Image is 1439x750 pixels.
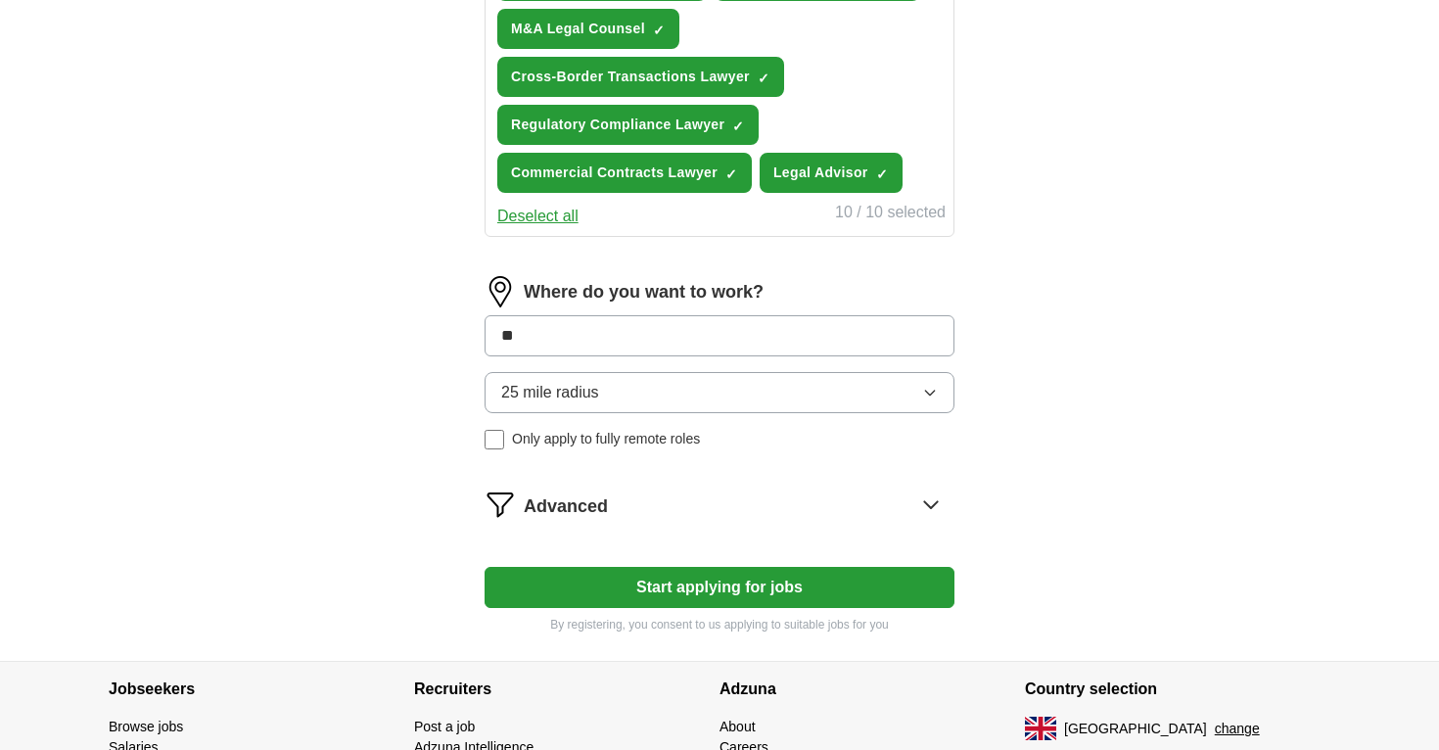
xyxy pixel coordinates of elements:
[511,67,750,87] span: Cross-Border Transactions Lawyer
[760,153,903,193] button: Legal Advisor✓
[758,70,769,86] span: ✓
[653,23,665,38] span: ✓
[485,616,954,633] p: By registering, you consent to us applying to suitable jobs for you
[524,493,608,520] span: Advanced
[876,166,888,182] span: ✓
[485,276,516,307] img: location.png
[773,163,868,183] span: Legal Advisor
[732,118,744,134] span: ✓
[835,201,946,228] div: 10 / 10 selected
[497,105,759,145] button: Regulatory Compliance Lawyer✓
[725,166,737,182] span: ✓
[1025,662,1330,717] h4: Country selection
[485,372,954,413] button: 25 mile radius
[485,567,954,608] button: Start applying for jobs
[501,381,599,404] span: 25 mile radius
[511,115,724,135] span: Regulatory Compliance Lawyer
[1215,719,1260,739] button: change
[1025,717,1056,740] img: UK flag
[511,163,718,183] span: Commercial Contracts Lawyer
[719,719,756,734] a: About
[497,153,752,193] button: Commercial Contracts Lawyer✓
[497,57,784,97] button: Cross-Border Transactions Lawyer✓
[524,279,764,305] label: Where do you want to work?
[414,719,475,734] a: Post a job
[109,719,183,734] a: Browse jobs
[497,9,679,49] button: M&A Legal Counsel✓
[497,205,579,228] button: Deselect all
[512,429,700,449] span: Only apply to fully remote roles
[1064,719,1207,739] span: [GEOGRAPHIC_DATA]
[485,489,516,520] img: filter
[485,430,504,449] input: Only apply to fully remote roles
[511,19,645,39] span: M&A Legal Counsel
